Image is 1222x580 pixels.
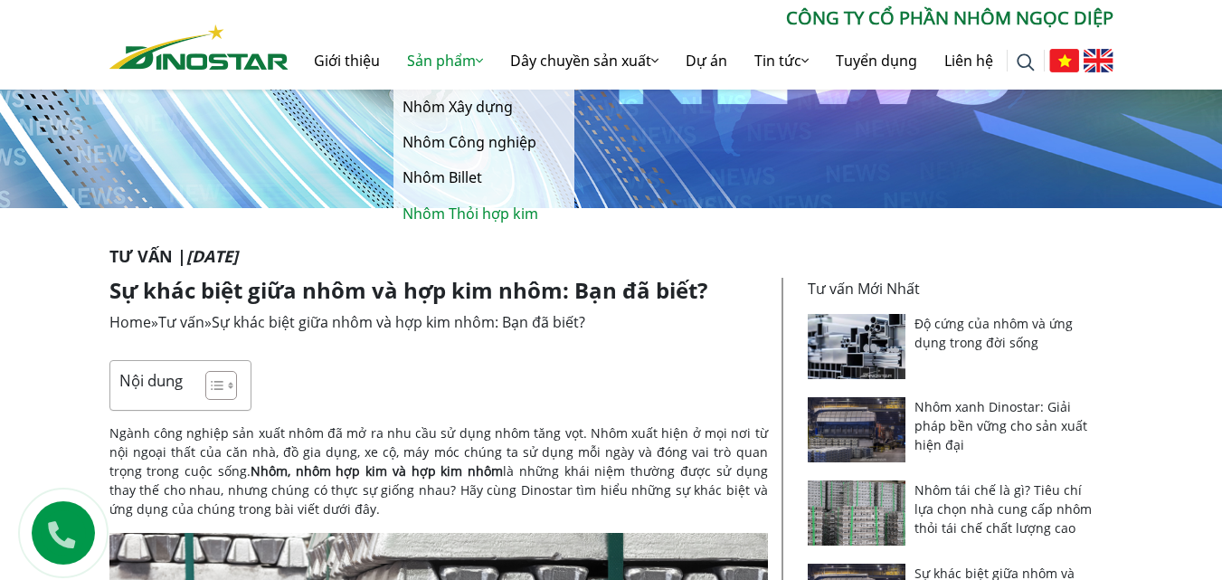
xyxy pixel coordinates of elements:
[808,480,906,546] img: Nhôm tái chế là gì? Tiêu chí lựa chọn nhà cung cấp nhôm thỏi tái chế chất lượng cao
[1017,53,1035,71] img: search
[109,244,1113,269] p: Tư vấn |
[822,32,931,90] a: Tuyển dụng
[192,370,232,401] a: Toggle Table of Content
[393,32,497,90] a: Sản phẩm
[741,32,822,90] a: Tin tức
[289,5,1113,32] p: CÔNG TY CỔ PHẦN NHÔM NGỌC DIỆP
[393,90,574,125] a: Nhôm Xây dựng
[497,32,672,90] a: Dây chuyền sản xuất
[931,32,1007,90] a: Liên hệ
[119,370,183,391] p: Nội dung
[393,125,574,160] a: Nhôm Công nghiệp
[251,462,503,480] strong: Nhôm, nhôm hợp kim và hợp kim nhôm
[1049,49,1079,72] img: Tiếng Việt
[212,312,585,332] span: Sự khác biệt giữa nhôm và hợp kim nhôm: Bạn đã biết?
[393,196,574,232] a: Nhôm Thỏi hợp kim
[808,397,906,462] img: Nhôm xanh Dinostar: Giải pháp bền vững cho sản xuất hiện đại
[158,312,204,332] a: Tư vấn
[393,160,574,195] a: Nhôm Billet
[914,481,1092,537] a: Nhôm tái chế là gì? Tiêu chí lựa chọn nhà cung cấp nhôm thỏi tái chế chất lượng cao
[109,312,585,332] span: » »
[808,278,1103,300] p: Tư vấn Mới Nhất
[914,398,1087,453] a: Nhôm xanh Dinostar: Giải pháp bền vững cho sản xuất hiện đại
[109,462,768,518] span: là những khái niệm thường được sử dụng thay thế cho nhau, nhưng chúng có thực sự giống nhau? Hãy ...
[1084,49,1113,72] img: English
[808,314,906,379] img: Độ cứng của nhôm và ứng dụng trong đời sống
[672,32,741,90] a: Dự án
[109,424,768,480] span: Ngành công nghiệp sản xuất nhôm đã mở ra nhu cầu sử dụng nhôm tăng vọt. Nhôm xuất hiện ở mọi nơi ...
[109,312,151,332] a: Home
[109,278,768,304] h1: Sự khác biệt giữa nhôm và hợp kim nhôm: Bạn đã biết?
[186,245,238,267] i: [DATE]
[914,315,1073,351] a: Độ cứng của nhôm và ứng dụng trong đời sống
[109,24,289,70] img: Nhôm Dinostar
[300,32,393,90] a: Giới thiệu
